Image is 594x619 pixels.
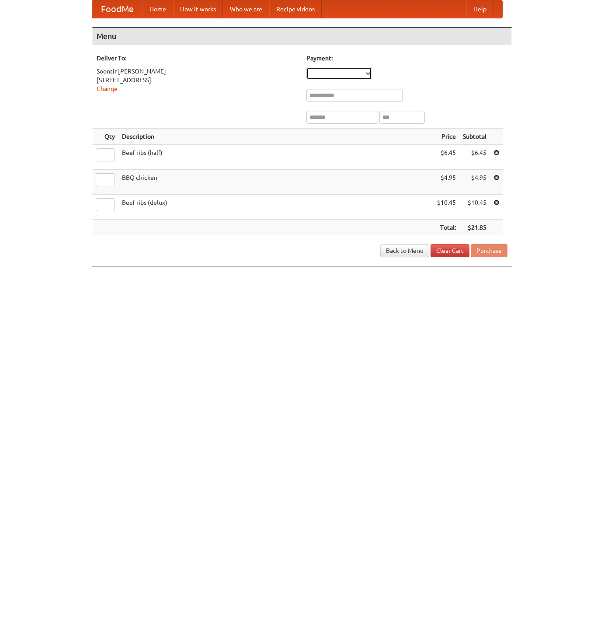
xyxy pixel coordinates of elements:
td: $6.45 [434,145,459,170]
td: $10.45 [434,195,459,220]
a: FoodMe [92,0,142,18]
td: $4.95 [459,170,490,195]
a: Clear Cart [431,244,469,257]
a: Help [466,0,493,18]
td: $6.45 [459,145,490,170]
td: $10.45 [459,195,490,220]
th: Qty [92,129,118,145]
div: [STREET_ADDRESS] [97,76,298,84]
h4: Menu [92,28,512,45]
button: Purchase [471,244,507,257]
a: Recipe videos [269,0,322,18]
th: Subtotal [459,129,490,145]
a: How it works [173,0,223,18]
th: Total: [434,220,459,236]
a: Who we are [223,0,269,18]
a: Back to Menu [380,244,429,257]
a: Home [142,0,173,18]
td: Beef ribs (delux) [118,195,434,220]
div: Soontir [PERSON_NAME] [97,67,298,76]
td: Beef ribs (half) [118,145,434,170]
h5: Payment: [306,54,507,63]
h5: Deliver To: [97,54,298,63]
th: $21.85 [459,220,490,236]
a: Change [97,85,118,92]
td: $4.95 [434,170,459,195]
th: Description [118,129,434,145]
th: Price [434,129,459,145]
td: BBQ chicken [118,170,434,195]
